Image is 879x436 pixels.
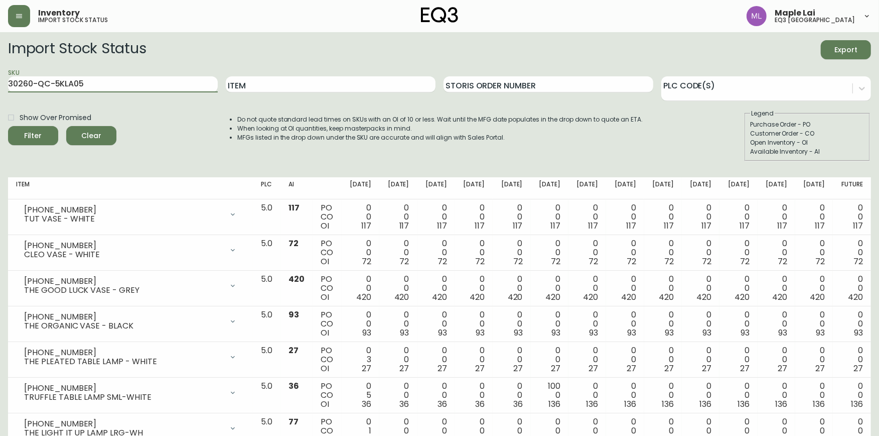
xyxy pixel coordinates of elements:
span: 93 [362,327,371,339]
div: 0 0 [463,310,485,338]
div: Available Inventory - AI [750,147,864,156]
div: THE PLEATED TABLE LAMP - WHITE [24,357,223,366]
div: 0 0 [652,239,674,266]
div: 0 0 [425,203,447,231]
div: Customer Order - CO [750,129,864,138]
button: Filter [8,126,58,145]
span: 77 [288,416,299,427]
div: 0 0 [690,382,711,409]
th: [DATE] [719,177,757,199]
div: 0 0 [614,382,636,409]
div: 0 0 [576,203,598,231]
div: 0 0 [425,346,447,373]
div: 0 0 [463,203,485,231]
div: 0 0 [539,203,560,231]
span: 36 [437,398,447,410]
span: OI [321,220,329,232]
span: Show Over Promised [20,113,91,123]
th: PLC [253,177,280,199]
th: [DATE] [455,177,493,199]
div: [PHONE_NUMBER]THE GOOD LUCK VASE - GREY [16,275,245,297]
div: 0 0 [614,310,636,338]
div: 100 0 [539,382,560,409]
td: 5.0 [253,271,280,306]
th: Item [8,177,253,199]
button: Clear [66,126,116,145]
div: 0 0 [690,310,711,338]
div: 0 0 [539,275,560,302]
div: 0 0 [387,346,409,373]
span: 27 [513,363,523,374]
div: 0 0 [690,203,711,231]
span: 93 [476,327,485,339]
span: OI [321,327,329,339]
li: MFGs listed in the drop down under the SKU are accurate and will align with Sales Portal. [237,133,643,142]
div: [PHONE_NUMBER] [24,419,223,428]
span: 420 [356,291,371,303]
span: 72 [853,256,863,267]
div: 0 0 [841,239,863,266]
div: Purchase Order - PO [750,120,864,129]
div: [PHONE_NUMBER]TRUFFLE TABLE LAMP SML-WHITE [16,382,245,404]
button: Export [821,40,871,59]
div: THE ORGANIC VASE - BLACK [24,321,223,331]
span: 27 [362,363,371,374]
span: 93 [551,327,560,339]
div: 0 0 [727,346,749,373]
div: 0 0 [576,346,598,373]
div: 0 0 [727,203,749,231]
div: 0 0 [350,203,371,231]
span: 117 [702,220,712,232]
div: 0 0 [841,203,863,231]
div: 0 0 [350,275,371,302]
span: 420 [659,291,674,303]
div: 0 0 [387,203,409,231]
div: 0 0 [501,203,522,231]
span: Export [829,44,863,56]
div: 0 0 [727,239,749,266]
span: 420 [810,291,825,303]
li: Do not quote standard lead times on SKUs with an OI of 10 or less. Wait until the MFG date popula... [237,115,643,124]
span: 136 [813,398,825,410]
div: 0 0 [652,382,674,409]
span: 93 [854,327,863,339]
span: 420 [470,291,485,303]
div: 0 0 [614,239,636,266]
h5: eq3 [GEOGRAPHIC_DATA] [775,17,855,23]
div: 0 0 [766,275,787,302]
div: [PHONE_NUMBER]CLEO VASE - WHITE [16,239,245,261]
div: [PHONE_NUMBER]THE PLEATED TABLE LAMP - WHITE [16,346,245,368]
th: [DATE] [379,177,417,199]
div: 0 0 [539,310,560,338]
div: 0 0 [614,346,636,373]
div: 0 0 [387,239,409,266]
th: [DATE] [758,177,795,199]
span: 72 [551,256,560,267]
div: [PHONE_NUMBER]THE ORGANIC VASE - BLACK [16,310,245,333]
span: 93 [589,327,598,339]
div: PO CO [321,275,333,302]
div: [PHONE_NUMBER] [24,205,223,214]
div: 0 0 [727,382,749,409]
div: 0 0 [425,239,447,266]
th: [DATE] [493,177,530,199]
div: 0 0 [766,239,787,266]
li: When looking at OI quantities, keep masterpacks in mind. [237,124,643,133]
div: [PHONE_NUMBER] [24,384,223,393]
div: PO CO [321,239,333,266]
h5: import stock status [38,17,108,23]
th: [DATE] [531,177,568,199]
th: AI [280,177,313,199]
span: 72 [362,256,371,267]
div: 0 0 [803,239,825,266]
span: 27 [816,363,825,374]
div: 0 0 [576,275,598,302]
span: 136 [662,398,674,410]
span: 117 [475,220,485,232]
h2: Import Stock Status [8,40,146,59]
th: [DATE] [342,177,379,199]
span: 93 [627,327,636,339]
div: 0 0 [387,382,409,409]
img: 61e28cffcf8cc9f4e300d877dd684943 [747,6,767,26]
span: OI [321,398,329,410]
